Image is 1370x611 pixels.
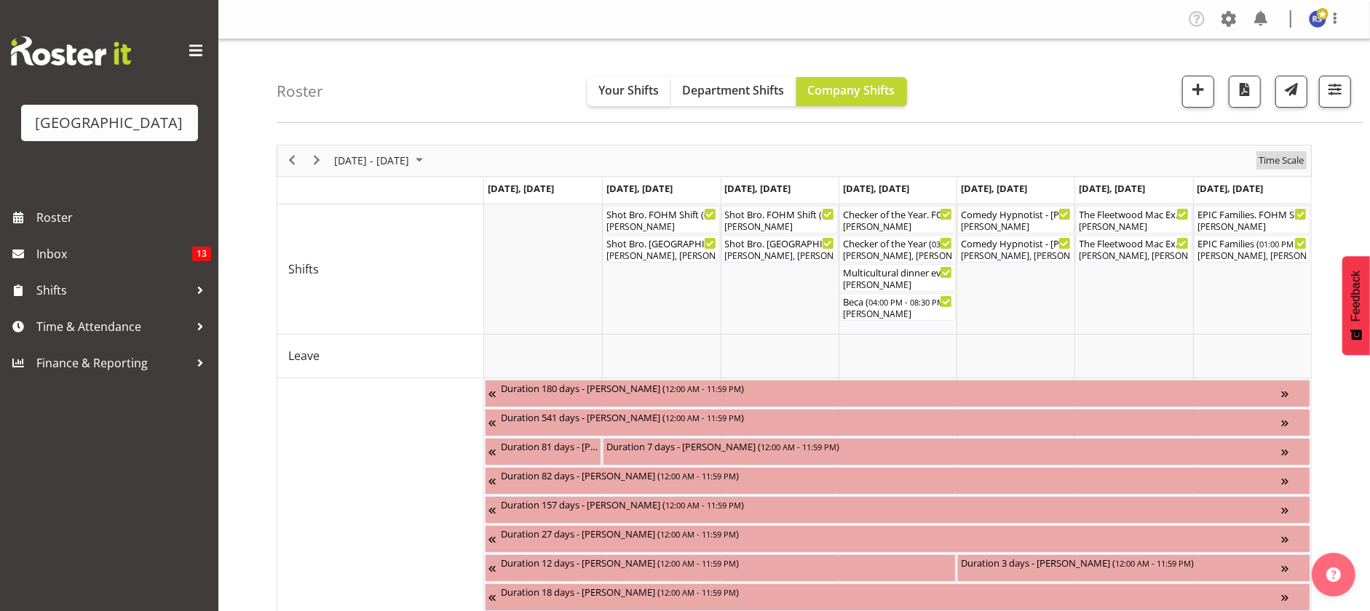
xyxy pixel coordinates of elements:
[1256,151,1307,169] button: Time Scale
[961,207,1070,221] div: Comedy Hypnotist - [PERSON_NAME] FOHM shift ( )
[280,145,304,176] div: previous period
[603,235,719,263] div: Shifts"s event - Shot Bro. GA. (No Bar) Begin From Tuesday, October 7, 2025 at 6:00:00 PM GMT+13:...
[843,182,909,195] span: [DATE], [DATE]
[501,468,1281,482] div: Duration 82 days - [PERSON_NAME] ( )
[329,145,432,176] div: October 06 - 12, 2025
[36,352,189,374] span: Finance & Reporting
[288,260,319,278] span: Shifts
[843,308,952,321] div: [PERSON_NAME]
[957,206,1074,233] div: Shifts"s event - Comedy Hypnotist - Frankie Mac FOHM shift Begin From Friday, October 10, 2025 at...
[839,293,956,321] div: Shifts"s event - Beca Begin From Thursday, October 9, 2025 at 4:00:00 PM GMT+13:00 Ends At Thursd...
[839,264,956,292] div: Shifts"s event - Multicultural dinner event Begin From Thursday, October 9, 2025 at 4:00:00 PM GM...
[704,209,780,220] span: 05:30 PM - 09:30 PM
[277,335,484,378] td: Leave resource
[725,236,834,250] div: Shot Bro. [GEOGRAPHIC_DATA]. (No Bar) ( )
[721,206,838,233] div: Shifts"s event - Shot Bro. FOHM Shift Begin From Wednesday, October 8, 2025 at 5:30:00 PM GMT+13:...
[501,380,1281,395] div: Duration 180 days - [PERSON_NAME] ( )
[721,235,838,263] div: Shifts"s event - Shot Bro. GA. (No Bar) Begin From Wednesday, October 8, 2025 at 6:00:00 PM GMT+1...
[282,151,302,169] button: Previous
[333,151,411,169] span: [DATE] - [DATE]
[683,82,785,98] span: Department Shifts
[1319,76,1351,108] button: Filter Shifts
[843,249,952,263] div: [PERSON_NAME], [PERSON_NAME], [PERSON_NAME], [PERSON_NAME]
[501,439,598,453] div: Duration 81 days - [PERSON_NAME] ( )
[501,584,1281,599] div: Duration 18 days - [PERSON_NAME] ( )
[1194,235,1310,263] div: Shifts"s event - EPIC Families Begin From Sunday, October 12, 2025 at 1:00:00 PM GMT+13:00 Ends A...
[725,220,834,233] div: [PERSON_NAME]
[843,294,952,308] div: Beca ( )
[1197,236,1307,250] div: EPIC Families ( )
[843,220,952,233] div: [PERSON_NAME]
[868,296,944,308] span: 04:00 PM - 08:30 PM
[332,151,429,169] button: September 2025
[1080,220,1189,233] div: [PERSON_NAME]
[961,236,1070,250] div: Comedy Hypnotist - [PERSON_NAME] ( )
[839,235,956,263] div: Shifts"s event - Checker of the Year Begin From Thursday, October 9, 2025 at 3:30:00 PM GMT+13:00...
[606,439,1281,453] div: Duration 7 days - [PERSON_NAME] ( )
[606,220,716,233] div: [PERSON_NAME]
[603,206,719,233] div: Shifts"s event - Shot Bro. FOHM Shift Begin From Tuesday, October 7, 2025 at 5:30:00 PM GMT+13:00...
[1197,249,1307,263] div: [PERSON_NAME], [PERSON_NAME], [PERSON_NAME], [PERSON_NAME], [PERSON_NAME], [PERSON_NAME]
[485,525,1310,553] div: Unavailability"s event - Duration 27 days - Caro Richards Begin From Saturday, September 27, 2025...
[1259,238,1335,249] span: 01:00 PM - 05:00 PM
[1194,206,1310,233] div: Shifts"s event - EPIC Families. FOHM Shift Begin From Sunday, October 12, 2025 at 12:15:00 PM GMT...
[843,265,952,279] div: Multicultural dinner event ( )
[192,247,211,261] span: 13
[1197,182,1264,195] span: [DATE], [DATE]
[1197,207,1307,221] div: EPIC Families. FOHM Shift ( )
[843,279,952,292] div: [PERSON_NAME]
[1229,76,1261,108] button: Download a PDF of the roster according to the set date range.
[1080,249,1189,263] div: [PERSON_NAME], [PERSON_NAME], [PERSON_NAME], [PERSON_NAME], [PERSON_NAME], [PERSON_NAME], [PERSON...
[11,36,131,65] img: Rosterit website logo
[1275,76,1307,108] button: Send a list of all shifts for the selected filtered period to all rostered employees.
[485,409,1310,436] div: Unavailability"s event - Duration 541 days - Thomas Bohanna Begin From Tuesday, July 8, 2025 at 1...
[36,207,211,228] span: Roster
[485,438,601,466] div: Unavailability"s event - Duration 81 days - Grace Cavell Begin From Thursday, July 17, 2025 at 12...
[606,249,716,263] div: [PERSON_NAME], [PERSON_NAME], [PERSON_NAME]
[660,528,736,540] span: 12:00 AM - 11:59 PM
[501,526,1281,540] div: Duration 27 days - [PERSON_NAME] ( )
[288,347,320,364] span: Leave
[304,145,329,176] div: next period
[725,249,834,263] div: [PERSON_NAME], [PERSON_NAME], [PERSON_NAME]
[665,499,741,511] span: 12:00 AM - 11:59 PM
[599,82,660,98] span: Your Shifts
[808,82,895,98] span: Company Shifts
[1076,235,1192,263] div: Shifts"s event - The Fleetwood Mac Experience Begin From Saturday, October 11, 2025 at 6:30:00 PM...
[660,470,736,482] span: 12:00 AM - 11:59 PM
[36,243,192,265] span: Inbox
[1080,207,1189,221] div: The Fleetwood Mac Experience FOHM shift ( )
[501,410,1281,424] div: Duration 541 days - [PERSON_NAME] ( )
[36,316,189,338] span: Time & Attendance
[725,182,791,195] span: [DATE], [DATE]
[1342,256,1370,355] button: Feedback - Show survey
[1326,567,1341,582] img: help-xxl-2.png
[660,557,736,569] span: 12:00 AM - 11:59 PM
[961,182,1027,195] span: [DATE], [DATE]
[660,586,736,598] span: 12:00 AM - 11:59 PM
[485,496,1310,524] div: Unavailability"s event - Duration 157 days - Ailie Rundle Begin From Wednesday, September 24, 202...
[725,207,834,221] div: Shot Bro. FOHM Shift ( )
[796,77,907,106] button: Company Shifts
[961,555,1281,570] div: Duration 3 days - [PERSON_NAME] ( )
[606,182,673,195] span: [DATE], [DATE]
[485,554,956,582] div: Unavailability"s event - Duration 12 days - Ruby Grace Begin From Saturday, September 27, 2025 at...
[961,220,1070,233] div: [PERSON_NAME]
[1197,220,1307,233] div: [PERSON_NAME]
[823,209,898,220] span: 05:30 PM - 09:30 PM
[1257,151,1305,169] span: Time Scale
[485,467,1310,495] div: Unavailability"s event - Duration 82 days - David Fourie Begin From Wednesday, August 20, 2025 at...
[36,279,189,301] span: Shifts
[606,236,716,250] div: Shot Bro. [GEOGRAPHIC_DATA]. (No Bar) ( )
[485,583,1310,611] div: Unavailability"s event - Duration 18 days - Renée Hewitt Begin From Sunday, September 28, 2025 at...
[1350,271,1363,322] span: Feedback
[1309,10,1326,28] img: robyn-shefer9526.jpg
[957,235,1074,263] div: Shifts"s event - Comedy Hypnotist - Frankie Mac Begin From Friday, October 10, 2025 at 6:30:00 PM...
[671,77,796,106] button: Department Shifts
[1080,236,1189,250] div: The Fleetwood Mac Experience ( )
[587,77,671,106] button: Your Shifts
[665,412,741,423] span: 12:00 AM - 11:59 PM
[843,207,952,221] div: Checker of the Year. FOHM Shift ( )
[961,249,1070,263] div: [PERSON_NAME], [PERSON_NAME], [PERSON_NAME], [PERSON_NAME], [PERSON_NAME], [PERSON_NAME]
[957,554,1310,582] div: Unavailability"s event - Duration 3 days - Lydia Noble Begin From Friday, October 10, 2025 at 12:...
